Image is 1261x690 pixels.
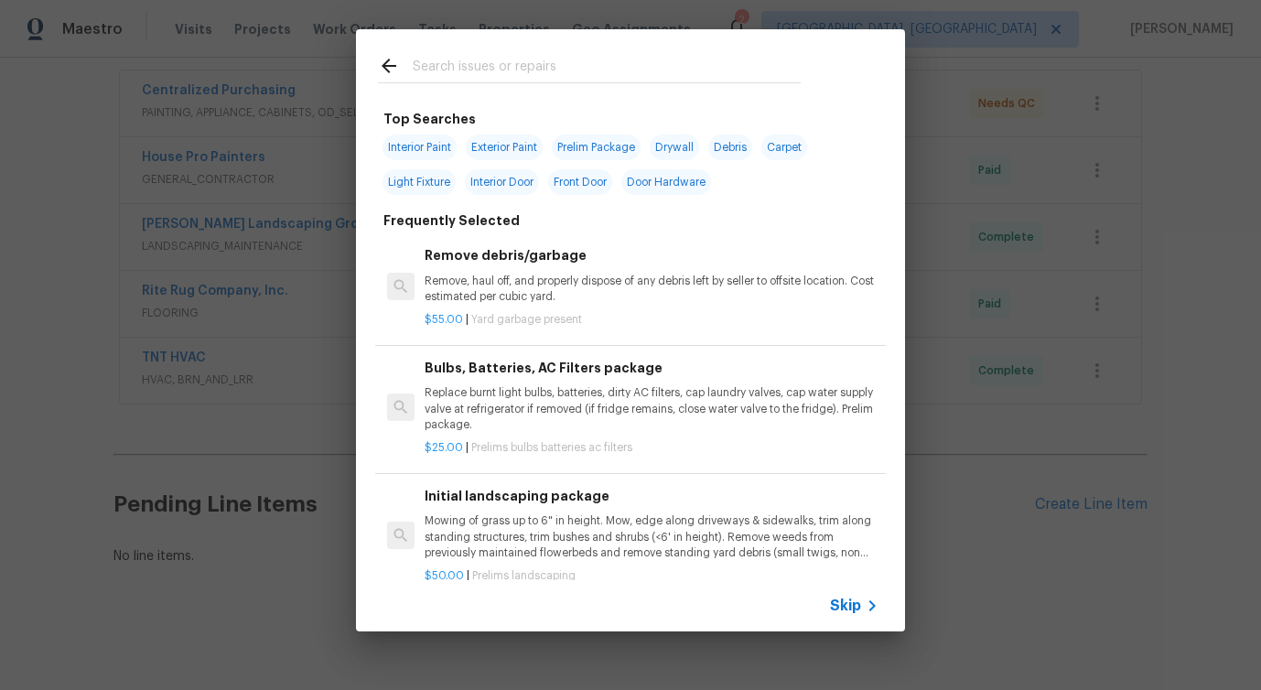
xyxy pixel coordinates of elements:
p: Remove, haul off, and properly dispose of any debris left by seller to offsite location. Cost est... [425,274,878,305]
span: $50.00 [425,570,464,581]
p: | [425,568,878,584]
input: Search issues or repairs [413,55,801,82]
h6: Frequently Selected [383,210,520,231]
span: Prelims bulbs batteries ac filters [471,442,632,453]
h6: Top Searches [383,109,476,129]
span: Interior Paint [383,135,457,160]
p: Mowing of grass up to 6" in height. Mow, edge along driveways & sidewalks, trim along standing st... [425,513,878,560]
span: Prelim Package [552,135,641,160]
span: Door Hardware [621,169,711,195]
span: Front Door [548,169,612,195]
span: Skip [830,597,861,615]
span: Drywall [650,135,699,160]
span: Debris [708,135,752,160]
span: $55.00 [425,314,463,325]
h6: Initial landscaping package [425,486,878,506]
span: Light Fixture [383,169,456,195]
span: Carpet [761,135,807,160]
span: Yard garbage present [471,314,582,325]
span: Prelims landscaping [472,570,576,581]
span: Interior Door [465,169,539,195]
span: $25.00 [425,442,463,453]
p: | [425,312,878,328]
h6: Remove debris/garbage [425,245,878,265]
h6: Bulbs, Batteries, AC Filters package [425,358,878,378]
p: Replace burnt light bulbs, batteries, dirty AC filters, cap laundry valves, cap water supply valv... [425,385,878,432]
p: | [425,440,878,456]
span: Exterior Paint [466,135,543,160]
